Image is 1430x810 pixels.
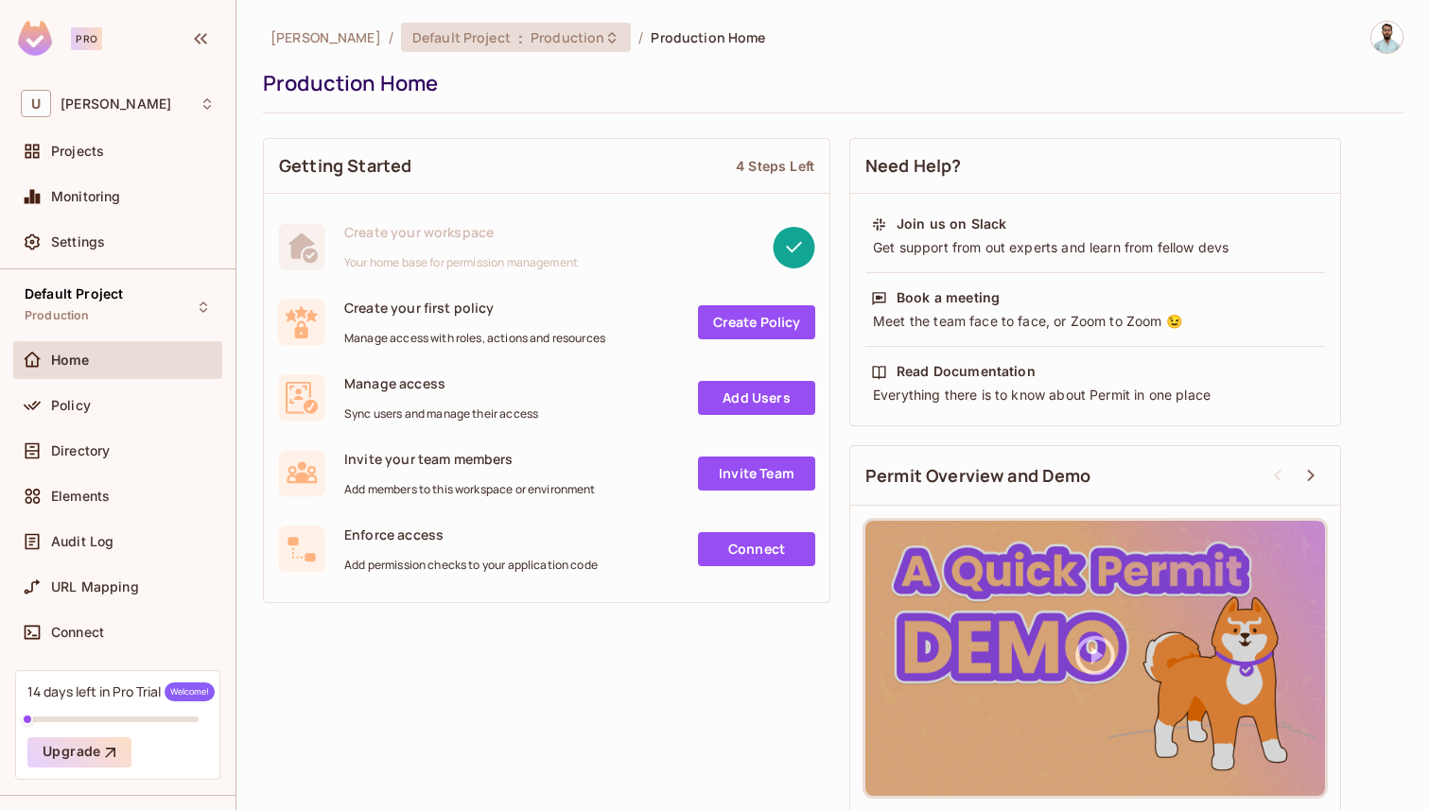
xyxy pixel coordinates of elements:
[61,96,171,112] span: Workspace: UMAR
[638,28,643,46] li: /
[698,457,815,491] a: Invite Team
[871,238,1319,257] div: Get support from out experts and learn from fellow devs
[25,308,90,323] span: Production
[897,215,1006,233] div: Join us on Slack
[51,398,91,413] span: Policy
[1371,22,1403,53] img: MUHAMMAD UMAR
[51,534,113,549] span: Audit Log
[865,464,1091,488] span: Permit Overview and Demo
[51,443,110,458] span: Directory
[21,90,51,117] span: U
[51,189,121,204] span: Monitoring
[51,353,90,368] span: Home
[344,482,596,497] span: Add members to this workspace or environment
[51,234,105,250] span: Settings
[51,144,104,159] span: Projects
[517,30,524,45] span: :
[531,28,604,46] span: Production
[263,69,1394,97] div: Production Home
[344,331,605,346] span: Manage access with roles, actions and resources
[51,489,110,504] span: Elements
[871,386,1319,405] div: Everything there is to know about Permit in one place
[344,223,578,241] span: Create your workspace
[344,255,578,270] span: Your home base for permission management
[698,381,815,415] a: Add Users
[865,154,962,178] span: Need Help?
[897,288,1000,307] div: Book a meeting
[412,28,511,46] span: Default Project
[71,27,102,50] div: Pro
[270,28,381,46] span: the active workspace
[651,28,765,46] span: Production Home
[27,682,215,701] div: 14 days left in Pro Trial
[344,526,598,543] span: Enforce access
[871,312,1319,331] div: Meet the team face to face, or Zoom to Zoom 😉
[25,286,123,302] span: Default Project
[279,154,411,178] span: Getting Started
[344,406,538,422] span: Sync users and manage their access
[344,558,598,573] span: Add permission checks to your application code
[897,362,1036,381] div: Read Documentation
[344,450,596,468] span: Invite your team members
[51,625,104,640] span: Connect
[51,579,139,595] span: URL Mapping
[18,21,52,56] img: SReyMgAAAABJRU5ErkJggg==
[344,374,538,392] span: Manage access
[698,532,815,566] a: Connect
[165,682,215,701] span: Welcome!
[344,299,605,317] span: Create your first policy
[389,28,393,46] li: /
[698,305,815,339] a: Create Policy
[736,157,814,175] div: 4 Steps Left
[27,737,131,767] button: Upgrade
